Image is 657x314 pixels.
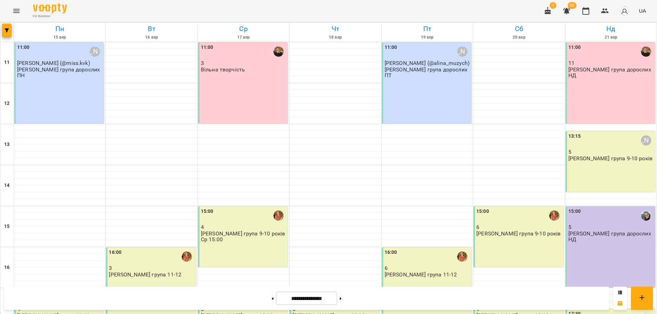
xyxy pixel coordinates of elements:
[107,24,196,34] h6: Вт
[17,67,103,79] p: [PERSON_NAME] група дорослих ПН
[15,24,104,34] h6: Пн
[385,272,457,277] p: [PERSON_NAME] група 11-12
[291,34,380,41] h6: 18 вер
[201,231,286,243] p: [PERSON_NAME] група 9-10 років Ср 15:00
[273,46,284,57] img: Катеренчук Оксана
[33,3,67,13] img: Voopty Logo
[636,4,649,17] button: UA
[201,224,286,230] p: 4
[4,223,10,230] h6: 15
[641,135,651,146] div: Іра Дудка
[568,208,581,215] label: 15:00
[476,224,562,230] p: 6
[4,264,10,271] h6: 16
[550,2,556,9] span: 1
[568,224,654,230] p: 5
[476,231,561,236] p: [PERSON_NAME] група 9-10 років
[620,6,629,16] img: avatar_s.png
[385,60,469,66] span: [PERSON_NAME] (@alina_muzych)
[4,59,10,66] h6: 11
[107,34,196,41] h6: 16 вер
[568,149,654,155] p: 5
[474,34,564,41] h6: 20 вер
[568,133,581,140] label: 13:15
[549,210,559,221] img: Зуєва Віта
[568,44,581,51] label: 11:00
[17,44,30,51] label: 11:00
[385,249,397,256] label: 16:00
[383,34,472,41] h6: 19 вер
[476,208,489,215] label: 15:00
[457,251,467,262] img: Зуєва Віта
[201,67,245,72] p: Вільна творчість
[199,34,288,41] h6: 17 вер
[385,44,397,51] label: 11:00
[568,60,654,66] p: 11
[457,46,467,57] div: Віолетта
[385,67,470,79] p: [PERSON_NAME] група дорослих ПТ
[291,24,380,34] h6: Чт
[109,249,121,256] label: 16:00
[641,46,651,57] img: Катеренчук Оксана
[474,24,564,34] h6: Сб
[182,251,192,262] img: Зуєва Віта
[566,24,656,34] h6: Нд
[4,182,10,189] h6: 14
[4,141,10,148] h6: 13
[109,272,181,277] p: [PERSON_NAME] група 11-12
[273,210,284,221] img: Зуєва Віта
[109,265,194,271] p: 3
[15,34,104,41] h6: 15 вер
[4,100,10,107] h6: 12
[566,34,656,41] h6: 21 вер
[385,265,470,271] p: 6
[641,210,651,221] img: Гумінська Оля
[90,46,100,57] div: Віолетта
[8,3,25,19] button: Menu
[568,67,654,79] p: [PERSON_NAME] група дорослих НД
[201,44,214,51] label: 11:00
[201,208,214,215] label: 15:00
[568,155,653,161] p: [PERSON_NAME] група 9-10 років
[199,24,288,34] h6: Ср
[33,14,67,18] span: For Business
[639,7,646,14] span: UA
[568,2,577,9] span: 42
[201,60,286,66] p: 3
[568,231,654,243] p: [PERSON_NAME] група дорослих НД
[383,24,472,34] h6: Пт
[17,60,90,66] span: [PERSON_NAME] (@miss.kvk)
